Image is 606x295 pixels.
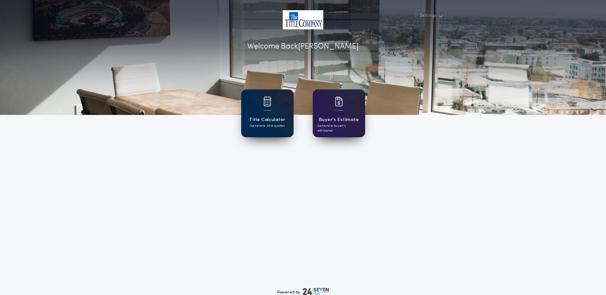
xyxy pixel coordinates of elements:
h1: Title Calculator [249,116,285,124]
p: Welcome Back [PERSON_NAME] [247,41,359,52]
img: account-logo [283,10,323,29]
a: card iconBuyer's EstimateGenerate buyer's estimates [313,89,365,137]
img: card icon [335,97,343,106]
a: card iconTitle CalculatorGenerate title quotes [241,89,294,137]
button: Settings [416,10,446,22]
p: Generate buyer's estimates [317,124,361,133]
img: card icon [264,97,271,106]
p: Generate title quotes [250,124,285,128]
h1: Buyer's Estimate [319,116,359,124]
